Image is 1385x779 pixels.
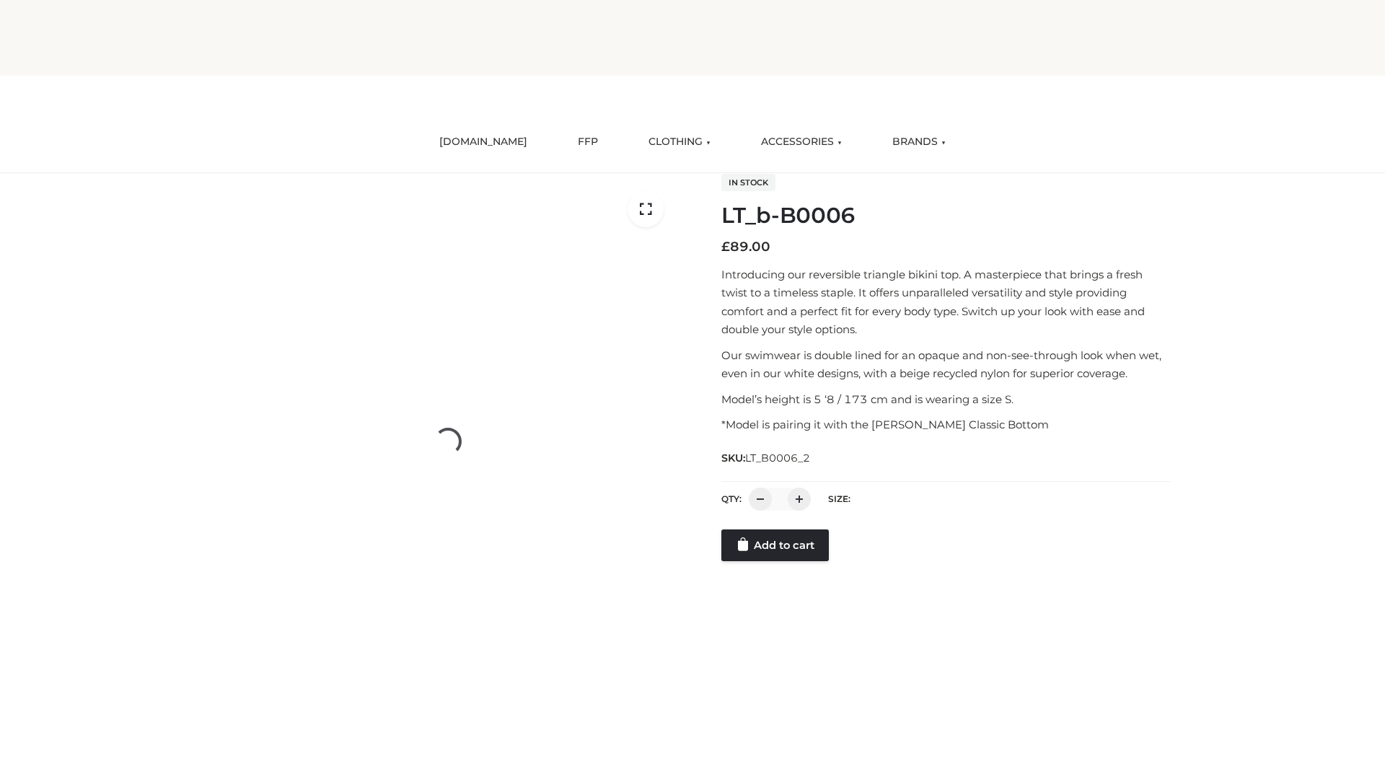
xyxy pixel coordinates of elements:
h1: LT_b-B0006 [721,203,1171,229]
a: CLOTHING [638,126,721,158]
bdi: 89.00 [721,239,770,255]
a: BRANDS [881,126,957,158]
a: Add to cart [721,529,829,561]
p: Introducing our reversible triangle bikini top. A masterpiece that brings a fresh twist to a time... [721,265,1171,339]
p: Model’s height is 5 ‘8 / 173 cm and is wearing a size S. [721,390,1171,409]
label: QTY: [721,493,742,504]
a: [DOMAIN_NAME] [428,126,538,158]
span: LT_B0006_2 [745,452,810,465]
span: £ [721,239,730,255]
a: ACCESSORIES [750,126,853,158]
a: FFP [567,126,609,158]
span: SKU: [721,449,812,467]
p: Our swimwear is double lined for an opaque and non-see-through look when wet, even in our white d... [721,346,1171,383]
label: Size: [828,493,850,504]
span: In stock [721,174,775,191]
p: *Model is pairing it with the [PERSON_NAME] Classic Bottom [721,415,1171,434]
